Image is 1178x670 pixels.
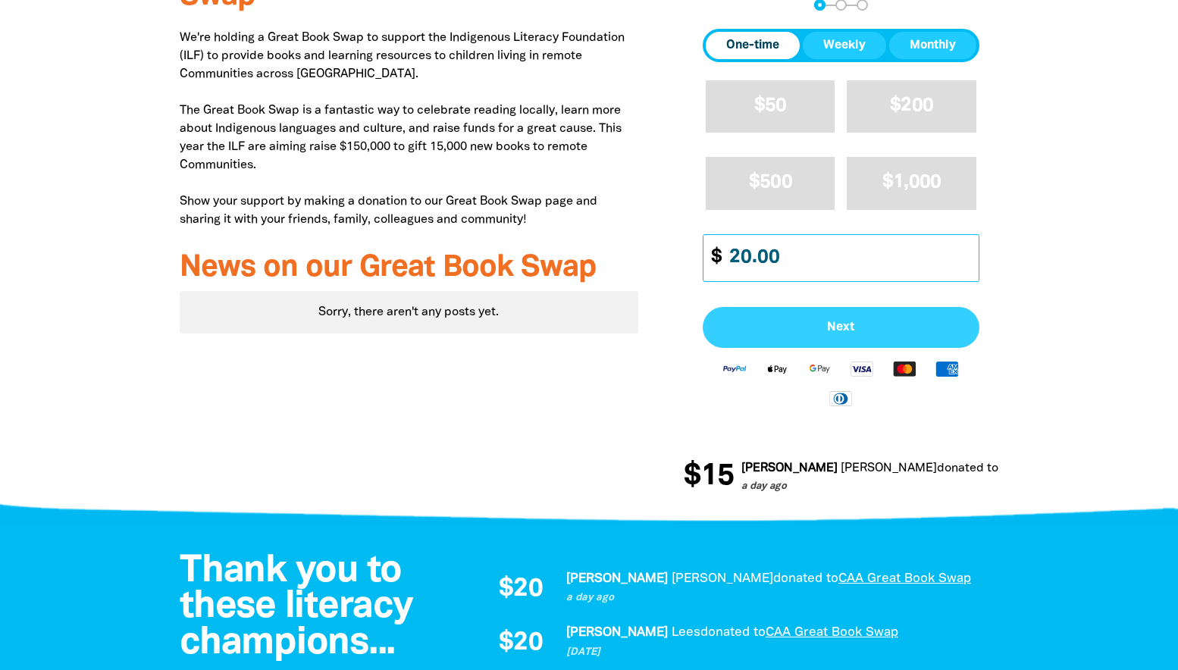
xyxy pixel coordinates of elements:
span: $500 [749,174,792,191]
div: Donation stream [684,452,998,501]
span: donated to [934,463,995,474]
span: Thank you to these literacy champions... [180,554,412,661]
span: One-time [726,36,779,55]
div: Sorry, there aren't any posts yet. [180,291,638,333]
button: $500 [706,157,835,209]
span: $1,000 [882,174,941,191]
img: Paypal logo [713,360,756,377]
a: CAA Great Book Swap [766,627,898,638]
span: $ [703,235,722,281]
div: Available payment methods [703,348,979,418]
p: We're holding a Great Book Swap to support the Indigenous Literacy Foundation (ILF) to provide bo... [180,29,638,229]
span: donated to [773,573,838,584]
span: $20 [499,577,542,603]
button: Pay with Credit Card [703,307,979,348]
span: Next [719,321,963,333]
img: American Express logo [926,360,968,377]
span: Monthly [910,36,956,55]
div: Donation frequency [703,29,979,62]
span: $50 [754,97,787,114]
a: CAA Great Book Swap [995,463,1118,474]
img: Diners Club logo [819,390,862,407]
em: Lees [672,627,700,638]
img: Google Pay logo [798,360,841,377]
img: Mastercard logo [883,360,926,377]
h3: News on our Great Book Swap [180,252,638,285]
p: [DATE] [566,645,983,660]
a: CAA Great Book Swap [838,573,971,584]
em: [PERSON_NAME] [672,573,773,584]
button: Monthly [889,32,976,59]
button: $1,000 [847,157,976,209]
button: $50 [706,80,835,133]
p: a day ago [566,590,983,606]
img: Apple Pay logo [756,360,798,377]
em: [PERSON_NAME] [738,463,835,474]
button: $200 [847,80,976,133]
span: donated to [700,627,766,638]
em: [PERSON_NAME] [566,627,668,638]
input: Enter custom amount [719,235,979,281]
button: One-time [706,32,800,59]
em: [PERSON_NAME] [566,573,668,584]
span: $15 [681,462,731,492]
em: [PERSON_NAME] [838,463,934,474]
button: Weekly [803,32,886,59]
span: Weekly [823,36,866,55]
img: Visa logo [841,360,883,377]
p: a day ago [738,480,1118,495]
div: Paginated content [180,291,638,333]
span: $20 [499,631,542,656]
span: $200 [890,97,933,114]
